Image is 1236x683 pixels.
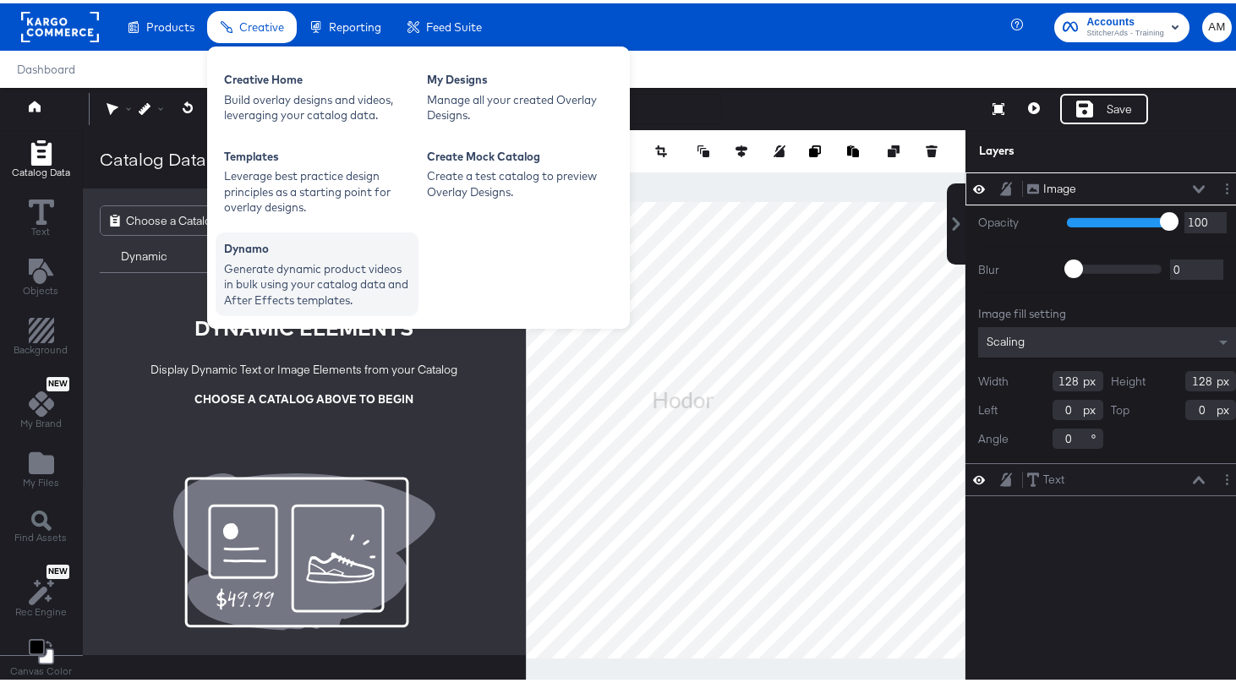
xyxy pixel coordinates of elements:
[329,17,381,30] span: Reporting
[978,211,1054,227] label: Opacity
[126,203,218,232] span: Choose a Catalog
[12,162,70,176] span: Catalog Data
[195,388,414,404] div: CHOOSE A CATALOG ABOVE TO BEGIN
[978,428,1009,444] label: Angle
[46,563,69,574] span: New
[1060,90,1148,121] button: Save
[978,370,1009,386] label: Width
[987,331,1025,346] span: Scaling
[426,17,482,30] span: Feed Suite
[19,192,64,240] button: Text
[5,503,78,546] button: Find Assets
[146,17,194,30] span: Products
[1218,467,1236,485] button: Layer Options
[1112,399,1130,415] label: Top
[1202,9,1232,39] button: AM
[979,139,1151,156] div: Layers
[978,399,998,415] label: Left
[1086,24,1164,37] span: StitcherAds - Training
[4,311,79,359] button: Add Rectangle
[978,303,1236,319] div: Image fill setting
[10,370,72,433] button: NewMy Brand
[100,144,206,168] div: Catalog Data
[1026,467,1065,485] button: Text
[195,310,414,339] div: DYNAMIC ELEMENTS
[1054,9,1190,39] button: AccountsStitcherAds - Training
[847,139,864,156] button: Paste image
[847,142,859,154] svg: Paste image
[2,133,80,181] button: Add Rectangle
[13,444,69,492] button: Add Files
[24,281,59,294] span: Objects
[1107,98,1132,114] div: Save
[809,142,821,154] svg: Copy image
[14,340,68,353] span: Background
[1026,177,1077,194] button: Image
[1209,14,1225,34] span: AM
[15,527,68,541] span: Find Assets
[1086,10,1164,28] span: Accounts
[20,413,62,427] span: My Brand
[1112,370,1146,386] label: Height
[1043,178,1076,194] div: Image
[23,473,59,486] span: My Files
[15,602,67,615] span: Rec Engine
[32,221,51,235] span: Text
[46,375,69,386] span: New
[151,358,458,374] div: Display Dynamic Text or Image Elements from your Catalog
[17,59,75,73] a: Dashboard
[5,557,77,620] button: NewRec Engine
[10,661,72,675] span: Canvas Color
[1218,177,1236,194] button: Layer Options
[121,245,167,261] div: Dynamic
[809,139,826,156] button: Copy image
[239,17,284,30] span: Creative
[978,259,1054,275] label: Blur
[1043,468,1064,484] div: Text
[14,251,69,299] button: Add Text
